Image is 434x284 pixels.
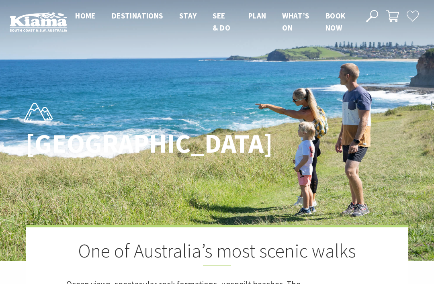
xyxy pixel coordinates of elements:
span: What’s On [282,11,309,33]
span: Destinations [112,11,163,20]
img: Kiama Logo [10,12,67,32]
span: Home [75,11,96,20]
span: See & Do [213,11,230,33]
span: Plan [248,11,266,20]
h1: [GEOGRAPHIC_DATA] [25,129,252,158]
h2: One of Australia’s most scenic walks [66,239,368,266]
nav: Main Menu [67,10,357,34]
span: Stay [179,11,197,20]
span: Book now [325,11,346,33]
